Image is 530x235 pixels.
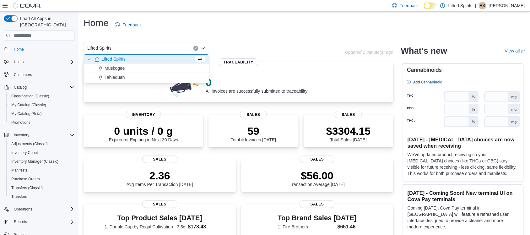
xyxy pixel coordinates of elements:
div: Total Sales [DATE] [326,125,371,142]
span: Customers [14,72,32,77]
span: Transfers [11,194,27,199]
button: Purchase Orders [6,175,77,183]
span: My Catalog (Beta) [11,111,42,116]
button: Inventory Count [6,148,77,157]
span: Muskogee [105,65,125,71]
button: Operations [1,205,77,214]
span: Home [14,47,24,52]
button: Operations [11,205,35,213]
span: Sales [300,200,335,208]
span: Inventory Manager (Classic) [11,159,58,164]
button: Inventory [1,131,77,139]
p: [PERSON_NAME] [489,2,525,9]
h3: Top Product Sales [DATE] [105,214,215,222]
div: Total # Invoices [DATE] [231,125,276,142]
a: Transfers (Classic) [9,184,45,192]
a: Home [11,46,26,53]
a: My Catalog (Classic) [9,101,49,109]
img: Cova [13,3,41,9]
a: Inventory Count [9,149,41,156]
button: Muskogee [84,64,209,73]
button: Transfers (Classic) [6,183,77,192]
button: My Catalog (Classic) [6,101,77,109]
span: Customers [11,71,75,79]
span: Users [14,59,24,64]
span: Manifests [11,168,27,173]
span: Tahlequah [105,74,125,80]
button: Catalog [1,83,77,92]
span: RS [480,2,485,9]
span: Sales [335,111,362,118]
div: Rachael Stutsman [479,2,486,9]
h2: What's new [401,46,447,56]
svg: External link [521,50,525,53]
span: Classification (Classic) [9,92,75,100]
p: 0 units / 0 g [109,125,178,137]
p: $3304.15 [326,125,371,137]
img: 0 [168,72,201,97]
button: Promotions [6,118,77,127]
span: Inventory [14,133,29,138]
span: Traceability [219,58,258,66]
h3: [DATE] - Coming Soon! New terminal UI on Cova Pay terminals [408,190,518,202]
span: Sales [240,111,267,118]
div: Transaction Average [DATE] [290,169,345,187]
a: Feedback [112,19,144,31]
span: Transfers (Classic) [11,185,43,190]
span: Classification (Classic) [11,94,49,99]
span: Sales [300,156,335,163]
button: Adjustments (Classic) [6,139,77,148]
p: $56.00 [290,169,345,182]
button: Customers [1,70,77,79]
span: Manifests [9,167,75,174]
span: Inventory [126,111,161,118]
a: View allExternal link [505,48,525,53]
button: Classification (Classic) [6,92,77,101]
span: Reports [11,218,75,226]
span: Transfers (Classic) [9,184,75,192]
span: Purchase Orders [11,177,40,182]
span: Adjustments (Classic) [11,141,48,146]
span: Catalog [11,84,75,91]
dt: 1. Double Cup by Regal Cultivation - 3.5g [105,224,186,230]
span: Inventory Count [11,150,38,155]
span: My Catalog (Beta) [9,110,75,117]
span: Feedback [122,22,142,28]
p: We've updated product receiving so your [MEDICAL_DATA] choices (like THCa or CBG) stay visible fo... [408,151,518,177]
span: My Catalog (Classic) [11,102,46,107]
h3: [DATE] - [MEDICAL_DATA] choices are now saved when receiving [408,136,518,149]
span: Inventory [11,131,75,139]
span: Lifted Spirits [101,56,126,62]
button: Reports [11,218,30,226]
div: Choose from the following options [84,55,209,82]
span: Inventory Manager (Classic) [9,158,75,165]
div: All invoices are successfully submitted to traceability! [206,76,309,94]
span: Users [11,58,75,66]
span: Purchase Orders [9,175,75,183]
span: Operations [11,205,75,213]
p: | [475,2,476,9]
button: Reports [1,217,77,226]
span: Home [11,45,75,53]
button: Inventory Manager (Classic) [6,157,77,166]
a: Promotions [9,119,33,126]
p: 59 [231,125,276,137]
span: Promotions [9,119,75,126]
button: Lifted Spirits [84,55,209,64]
span: Transfers [9,193,75,200]
span: Feedback [400,3,419,9]
a: Transfers [9,193,30,200]
span: Lifted Spirits [87,44,111,52]
dd: $173.43 [188,223,215,231]
a: Classification (Classic) [9,92,52,100]
span: Sales [142,200,177,208]
span: Reports [14,219,27,224]
button: Manifests [6,166,77,175]
input: Dark Mode [424,3,437,9]
button: Clear input [193,46,198,51]
h1: Home [84,17,109,29]
h3: Top Brand Sales [DATE] [278,214,357,222]
span: Adjustments (Classic) [9,140,75,148]
p: Coming [DATE], Cova Pay terminal in [GEOGRAPHIC_DATA] will feature a refreshed user interface des... [408,205,518,230]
